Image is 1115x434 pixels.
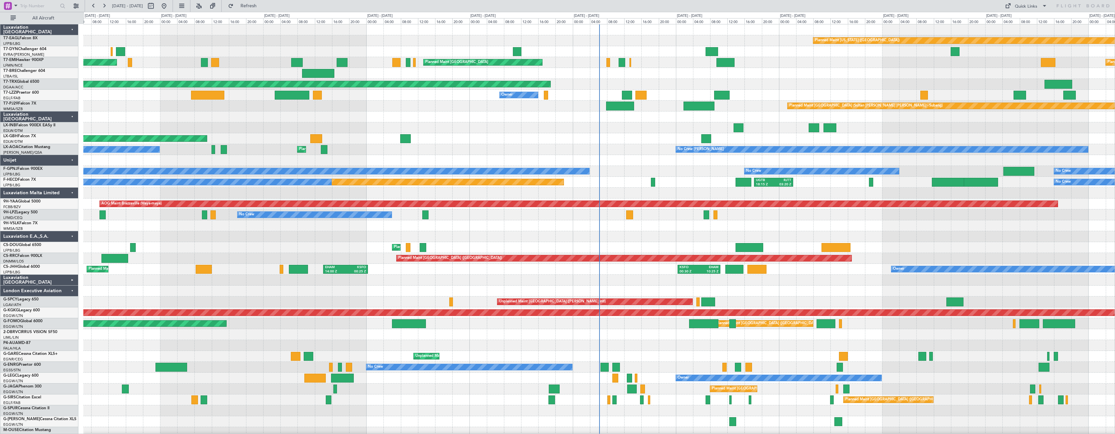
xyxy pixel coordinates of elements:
div: 20:00 [143,18,160,24]
div: 16:00 [744,18,762,24]
span: G-GARE [3,352,18,356]
div: [DATE] - [DATE] [264,13,290,19]
div: No Crew [1056,177,1071,187]
div: 12:00 [521,18,538,24]
div: Planned Maint [GEOGRAPHIC_DATA] ([GEOGRAPHIC_DATA]) [712,384,816,394]
div: 16:00 [848,18,865,24]
a: EGGW/LTN [3,422,23,427]
a: LFPB/LBG [3,270,20,275]
span: All Aircraft [17,16,70,20]
a: F-GPNJFalcon 900EX [3,167,42,171]
div: 16:00 [229,18,246,24]
div: 04:00 [1002,18,1019,24]
div: 10:25 Z [699,269,718,274]
div: 04:00 [487,18,504,24]
button: Quick Links [1002,1,1050,11]
a: G-LEGCLegacy 600 [3,374,39,378]
span: T7-EAGL [3,36,19,40]
a: EGGW/LTN [3,313,23,318]
a: [PERSON_NAME]/QSA [3,150,42,155]
div: 08:00 [1020,18,1037,24]
div: 18:15 Z [756,182,774,187]
div: 00:30 Z [680,269,699,274]
div: Planned Maint [GEOGRAPHIC_DATA] [425,57,488,67]
div: Planned Maint [GEOGRAPHIC_DATA] ([GEOGRAPHIC_DATA]) [845,395,949,405]
div: 12:00 [934,18,951,24]
span: LX-GBH [3,134,18,138]
a: G-SPURCessna Citation II [3,406,49,410]
div: 08:00 [504,18,521,24]
span: G-SPCY [3,297,17,301]
span: T7-EMI [3,58,16,62]
div: 20:00 [659,18,676,24]
div: 20:00 [1071,18,1088,24]
div: Unplanned Maint [PERSON_NAME] [415,351,475,361]
a: EDLW/DTM [3,139,23,144]
div: 12:00 [830,18,848,24]
span: CS-RRC [3,254,17,258]
a: T7-DYNChallenger 604 [3,47,46,51]
span: CS-DOU [3,243,19,247]
div: 00:25 Z [346,269,366,274]
div: 04:00 [383,18,401,24]
div: 20:00 [349,18,366,24]
div: KSFO [346,265,366,270]
span: LX-AOA [3,145,18,149]
a: EGLF/FAB [3,96,20,101]
a: FCBB/BZV [3,204,21,209]
a: EVRA/[PERSON_NAME] [3,52,44,57]
span: G-JAGA [3,385,18,388]
div: No Crew [746,166,761,176]
div: 12:00 [1037,18,1054,24]
a: LFPB/LBG [3,172,20,177]
div: [DATE] - [DATE] [986,13,1012,19]
div: 16:00 [641,18,658,24]
span: 9H-VSLK [3,221,19,225]
div: 04:00 [899,18,916,24]
div: [DATE] - [DATE] [574,13,599,19]
div: 12:00 [212,18,229,24]
span: M-OUSE [3,428,19,432]
div: Quick Links [1015,3,1037,10]
a: LIML/LIN [3,335,19,340]
div: [DATE] - [DATE] [677,13,702,19]
a: T7-EMIHawker 900XP [3,58,43,62]
a: EGSS/STN [3,368,21,373]
div: No Crew [PERSON_NAME] [678,144,724,154]
div: 16:00 [435,18,452,24]
div: 20:00 [762,18,779,24]
a: EGGW/LTN [3,389,23,394]
div: 00:00 [1088,18,1105,24]
div: 12:00 [727,18,744,24]
span: G-LEGC [3,374,17,378]
a: EGGW/LTN [3,324,23,329]
span: T7-PJ29 [3,102,18,106]
div: [DATE] - [DATE] [85,13,110,19]
button: All Aircraft [7,13,71,23]
a: G-SPCYLegacy 650 [3,297,39,301]
a: CS-RRCFalcon 900LX [3,254,42,258]
a: EGLF/FAB [3,400,20,405]
a: F-HECDFalcon 7X [3,178,36,182]
div: Owner [501,90,513,100]
span: T7-TRX [3,80,17,84]
div: Planned Maint [GEOGRAPHIC_DATA] ([GEOGRAPHIC_DATA]) [299,144,403,154]
span: T7-BRE [3,69,17,73]
div: UGTB [756,178,774,183]
a: G-JAGAPhenom 300 [3,385,42,388]
a: LX-GBHFalcon 7X [3,134,36,138]
div: EHAM [325,265,346,270]
div: Planned Maint [GEOGRAPHIC_DATA] ([GEOGRAPHIC_DATA]) [89,264,192,274]
div: 08:00 [297,18,315,24]
div: 00:00 [985,18,1002,24]
div: 12:00 [624,18,641,24]
div: [DATE] - [DATE] [470,13,496,19]
div: Planned Maint [GEOGRAPHIC_DATA] ([GEOGRAPHIC_DATA]) [398,253,502,263]
a: LFPB/LBG [3,41,20,46]
a: G-FOMOGlobal 6000 [3,319,42,323]
div: [DATE] - [DATE] [161,13,186,19]
div: 04:00 [280,18,297,24]
div: [DATE] - [DATE] [780,13,805,19]
a: M-OUSECitation Mustang [3,428,51,432]
a: WMSA/SZB [3,107,23,111]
